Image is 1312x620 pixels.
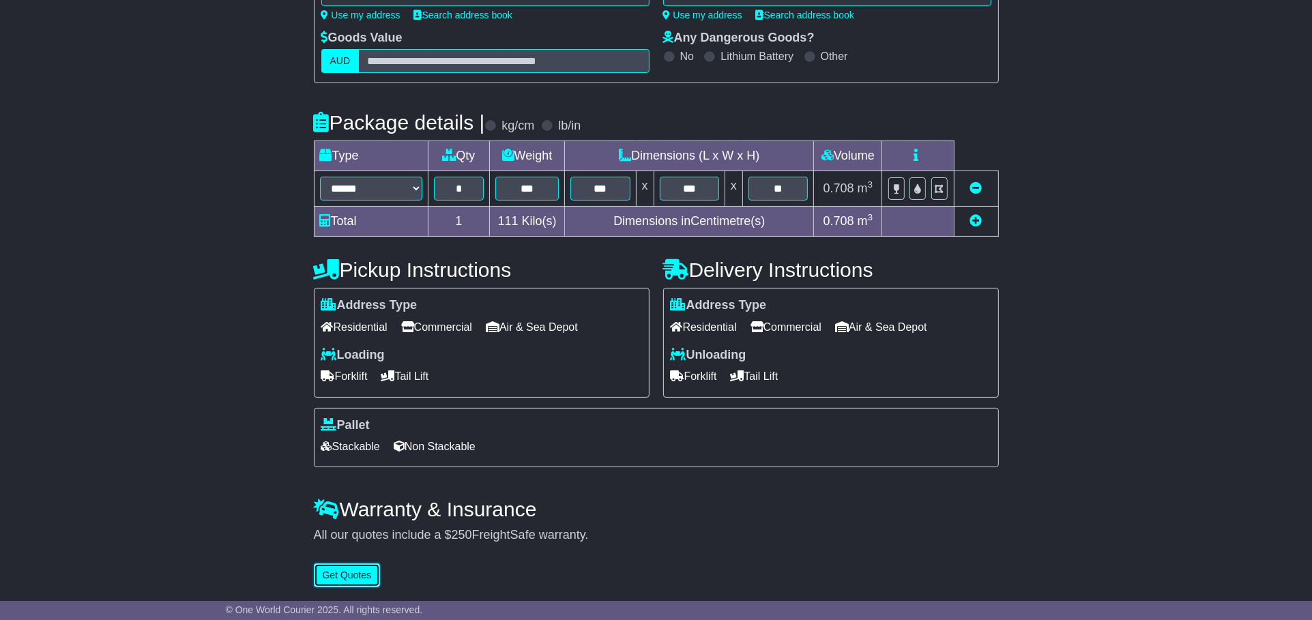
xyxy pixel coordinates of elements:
[814,141,882,171] td: Volume
[321,366,368,387] span: Forklift
[486,316,578,338] span: Air & Sea Depot
[314,563,381,587] button: Get Quotes
[314,498,999,520] h4: Warranty & Insurance
[321,436,380,457] span: Stackable
[321,31,403,46] label: Goods Value
[498,214,519,228] span: 111
[823,181,854,195] span: 0.708
[725,171,742,207] td: x
[401,316,472,338] span: Commercial
[835,316,927,338] span: Air & Sea Depot
[321,418,370,433] label: Pallet
[321,49,360,73] label: AUD
[490,207,565,237] td: Kilo(s)
[414,10,512,20] a: Search address book
[490,141,565,171] td: Weight
[428,207,490,237] td: 1
[428,141,490,171] td: Qty
[314,111,485,134] h4: Package details |
[226,604,423,615] span: © One World Courier 2025. All rights reserved.
[558,119,581,134] label: lb/in
[680,50,694,63] label: No
[394,436,476,457] span: Non Stackable
[868,212,873,222] sup: 3
[381,366,429,387] span: Tail Lift
[501,119,534,134] label: kg/cm
[314,207,428,237] td: Total
[671,298,767,313] label: Address Type
[321,298,418,313] label: Address Type
[565,207,814,237] td: Dimensions in Centimetre(s)
[314,259,650,281] h4: Pickup Instructions
[756,10,854,20] a: Search address book
[321,10,400,20] a: Use my address
[970,214,982,228] a: Add new item
[671,316,737,338] span: Residential
[314,528,999,543] div: All our quotes include a $ FreightSafe warranty.
[663,259,999,281] h4: Delivery Instructions
[868,179,873,190] sup: 3
[321,316,388,338] span: Residential
[750,316,821,338] span: Commercial
[663,31,815,46] label: Any Dangerous Goods?
[823,214,854,228] span: 0.708
[858,181,873,195] span: m
[821,50,848,63] label: Other
[720,50,793,63] label: Lithium Battery
[565,141,814,171] td: Dimensions (L x W x H)
[636,171,654,207] td: x
[452,528,472,542] span: 250
[314,141,428,171] td: Type
[321,348,385,363] label: Loading
[671,366,717,387] span: Forklift
[731,366,778,387] span: Tail Lift
[671,348,746,363] label: Unloading
[970,181,982,195] a: Remove this item
[858,214,873,228] span: m
[663,10,742,20] a: Use my address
